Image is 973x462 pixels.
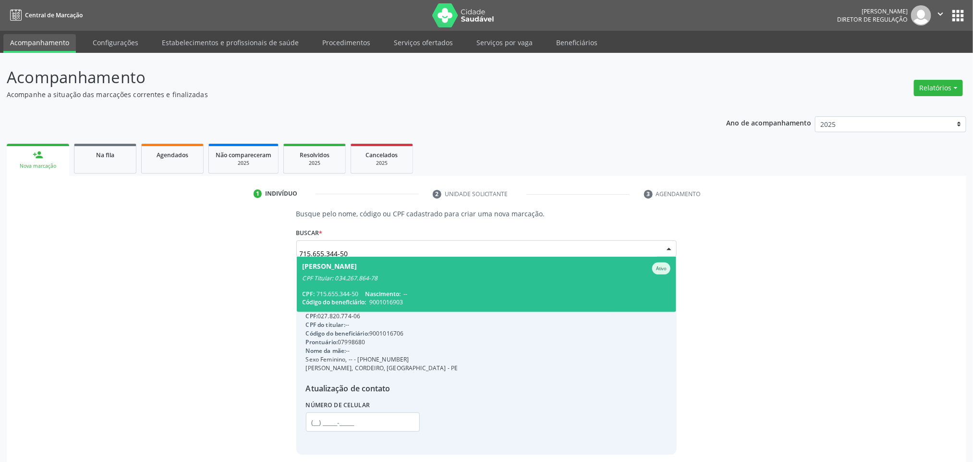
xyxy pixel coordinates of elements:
[300,151,329,159] span: Resolvidos
[306,329,369,337] span: Código do beneficiário:
[155,34,305,51] a: Estabelecimentos e profissionais de saúde
[306,312,458,321] div: 027.820.774-06
[316,34,377,51] a: Procedimentos
[303,290,671,298] div: 715.655.344-50
[656,265,667,272] small: Ativo
[157,151,188,159] span: Agendados
[7,65,679,89] p: Acompanhamento
[13,162,62,170] div: Nova marcação
[931,5,949,25] button: 
[306,398,370,412] label: Número de celular
[303,262,357,275] div: [PERSON_NAME]
[369,298,403,306] span: 9001016903
[306,347,346,355] span: Nome da mãe:
[306,355,458,364] div: Sexo Feminino, -- - [PHONE_NUMBER]
[254,189,262,198] div: 1
[306,412,420,432] input: (__) _____-_____
[935,9,946,19] i: 
[358,160,406,167] div: 2025
[306,321,458,329] div: --
[549,34,604,51] a: Beneficiários
[216,160,271,167] div: 2025
[216,151,271,159] span: Não compareceram
[306,364,458,373] div: [PERSON_NAME], CORDEIRO, [GEOGRAPHIC_DATA] - PE
[296,225,323,240] label: Buscar
[306,338,338,346] span: Prontuário:
[96,151,114,159] span: Na fila
[837,15,908,24] span: Diretor de regulação
[306,312,318,320] span: CPF:
[306,321,345,329] span: CPF do titular:
[303,275,671,282] div: CPF Titular: 034.267.864-78
[86,34,145,51] a: Configurações
[914,80,963,96] button: Relatórios
[306,329,458,338] div: 9001016706
[25,11,83,19] span: Central de Marcação
[303,290,315,298] span: CPF:
[306,383,458,394] div: Atualização de contato
[7,7,83,23] a: Central de Marcação
[7,89,679,100] p: Acompanhe a situação das marcações correntes e finalizadas
[303,298,366,306] span: Código do beneficiário:
[911,5,931,25] img: img
[727,116,812,128] p: Ano de acompanhamento
[300,244,657,263] input: Busque por nome, código ou CPF
[306,338,458,347] div: 07998680
[470,34,539,51] a: Serviços por vaga
[296,209,677,219] p: Busque pelo nome, código ou CPF cadastrado para criar uma nova marcação.
[404,290,408,298] span: --
[837,7,908,15] div: [PERSON_NAME]
[33,150,43,160] div: person_add
[365,290,401,298] span: Nascimento:
[291,160,339,167] div: 2025
[3,34,76,53] a: Acompanhamento
[265,189,297,198] div: Indivíduo
[366,151,398,159] span: Cancelados
[306,347,458,355] div: --
[387,34,460,51] a: Serviços ofertados
[949,7,966,24] button: apps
